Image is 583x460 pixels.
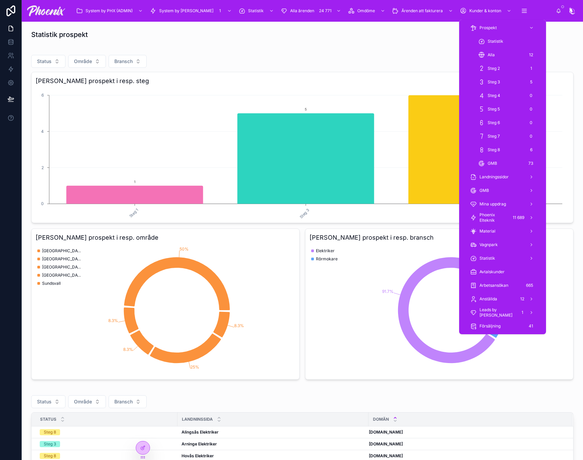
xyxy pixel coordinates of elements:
[488,52,495,58] span: Alla
[479,228,495,234] span: Material
[42,256,83,262] span: [GEOGRAPHIC_DATA]
[479,174,509,180] span: Landningssidor
[279,5,344,17] a: Alla ärenden24 771
[527,78,535,86] div: 5
[474,76,539,88] a: Steg 35
[190,364,199,369] tspan: 25%
[466,320,539,332] a: Försäljning41
[74,5,146,17] a: System by PHX (ADMIN)
[36,88,569,219] div: chart
[108,318,118,323] tspan: 8.3%
[182,441,364,447] a: Arninge Elektriker
[31,30,88,39] h1: Statistik prospekt
[159,8,213,14] span: System by [PERSON_NAME]
[466,212,539,224] a: Phoenix Elteknik11 689
[479,283,508,288] span: Arbetsansökan
[479,323,501,329] span: Försäljning
[182,429,219,435] strong: Alingsås Elektriker
[182,429,364,435] a: Alingsås Elektriker
[234,323,244,328] tspan: 8.3%
[129,208,139,219] text: Steg 1
[488,93,500,98] span: Steg 4
[317,7,334,15] div: 24 771
[488,79,500,85] span: Steg 3
[526,159,535,167] div: 73
[466,252,539,264] a: Statistik
[86,8,133,14] span: System by PHX (ADMIN)
[479,242,498,247] span: Vagnpark
[474,35,539,47] a: Statistik
[42,248,83,254] span: [GEOGRAPHIC_DATA]
[290,8,314,14] span: Alla ärenden
[488,161,497,166] span: GMB
[474,130,539,142] a: Steg 70
[401,8,443,14] span: Ärenden att fakturera
[369,429,564,435] a: [DOMAIN_NAME]
[182,441,217,446] strong: Arninge Elektriker
[479,25,497,31] span: Prospekt
[237,5,277,17] a: Statistik
[71,3,556,18] div: scrollable content
[42,264,83,270] span: [GEOGRAPHIC_DATA]
[466,225,539,237] a: Material
[488,120,500,125] span: Steg 6
[40,453,173,459] a: Steg 8
[479,188,489,193] span: GMB
[316,248,335,254] span: Elektriker
[474,157,539,169] a: GMB73
[479,307,515,318] span: Leads by [PERSON_NAME]
[68,395,106,408] button: Select Button
[479,256,495,261] span: Statistik
[469,8,501,14] span: Kunder & konton
[44,453,56,459] div: Steg 8
[248,8,264,14] span: Statistik
[134,180,135,184] text: 1
[527,132,535,140] div: 0
[474,49,539,61] a: Alla12
[488,134,500,139] span: Steg 7
[466,171,539,183] a: Landningssidor
[40,441,173,447] a: Steg 3
[109,55,147,68] button: Select Button
[466,22,539,34] a: Prospekt
[37,398,52,405] span: Status
[369,453,564,459] a: [DOMAIN_NAME]
[36,245,295,375] div: chart
[41,165,44,170] tspan: 2
[474,144,539,156] a: Steg 86
[479,269,505,275] span: Avtalskunder
[474,117,539,129] a: Steg 60
[459,20,546,334] div: scrollable content
[309,245,569,375] div: chart
[27,5,65,16] img: App logo
[114,58,133,65] span: Bransch
[527,146,535,154] div: 6
[369,453,403,458] strong: [DOMAIN_NAME]
[527,322,535,330] div: 41
[44,429,56,435] div: Steg 8
[41,93,44,98] tspan: 6
[466,266,539,278] a: Avtalskunder
[180,246,189,252] tspan: 50%
[31,395,65,408] button: Select Button
[369,429,403,435] strong: [DOMAIN_NAME]
[216,7,224,15] div: 1
[42,273,83,278] span: [GEOGRAPHIC_DATA]
[373,417,389,422] span: domän
[511,214,526,222] div: 11 689
[474,103,539,115] a: Steg 50
[488,39,503,44] span: Statistik
[527,64,535,73] div: 1
[518,308,526,317] div: 1
[527,119,535,127] div: 0
[41,129,44,134] tspan: 4
[44,441,56,447] div: Steg 3
[518,295,526,303] div: 12
[148,5,235,17] a: System by [PERSON_NAME]1
[466,239,539,251] a: Vagnpark
[357,8,375,14] span: Omdöme
[36,76,569,86] h3: [PERSON_NAME] prospekt i resp. steg
[299,208,310,219] text: Steg 3
[346,5,389,17] a: Omdöme
[527,51,535,59] div: 12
